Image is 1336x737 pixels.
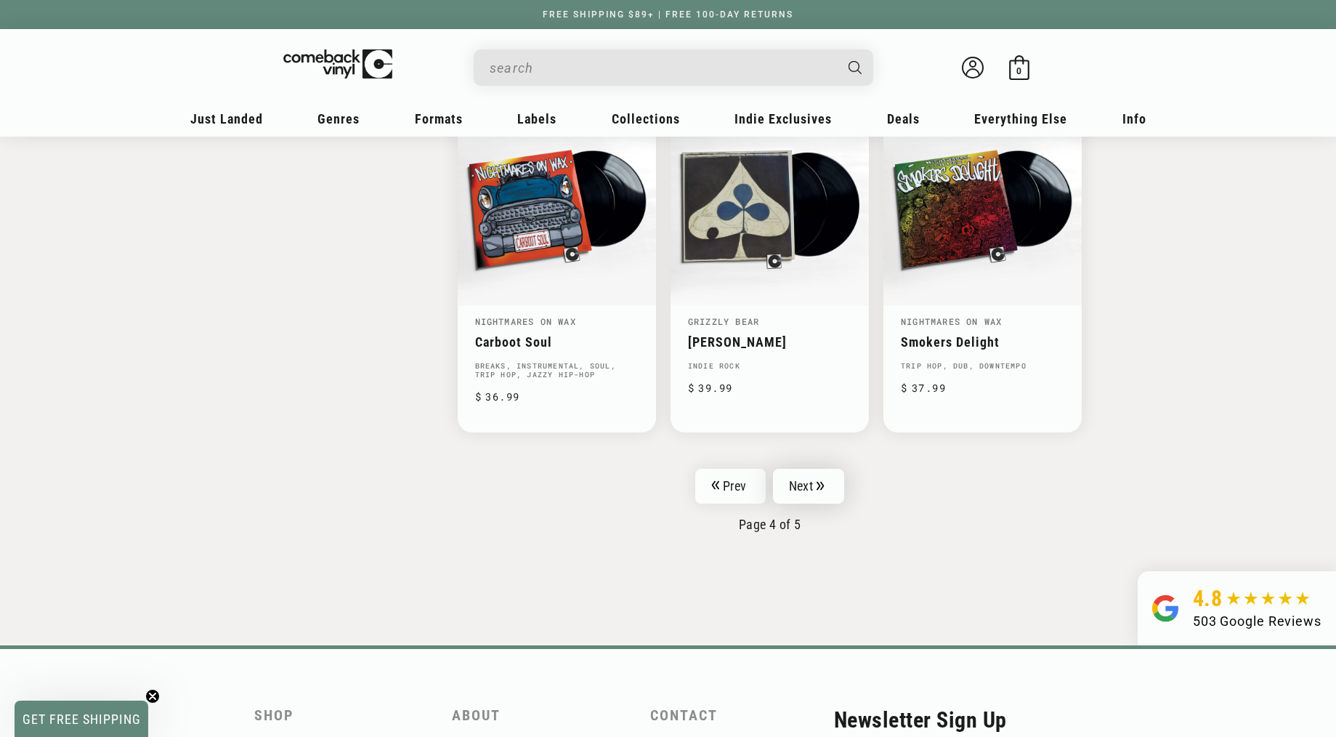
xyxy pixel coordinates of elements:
[458,517,1082,532] p: Page 4 of 5
[1226,592,1310,606] img: star5.svg
[458,469,1082,532] nav: Pagination
[1193,611,1321,631] div: 503 Google Reviews
[1152,586,1178,631] img: Group.svg
[901,334,1064,350] a: Smokers Delight
[688,334,851,350] a: [PERSON_NAME]
[688,315,759,327] a: Grizzly Bear
[1193,586,1223,611] span: 4.8
[23,712,141,727] span: GET FREE SHIPPING
[834,707,1082,733] h2: Newsletter Sign Up
[1138,571,1336,645] a: 4.8 503 Google Reviews
[773,469,844,504] a: Next
[474,49,873,86] div: Search
[612,111,680,126] span: Collections
[254,707,438,724] h2: Shop
[145,689,160,704] button: Close teaser
[415,111,463,126] span: Formats
[695,469,766,504] a: Prev
[490,53,834,83] input: When autocomplete results are available use up and down arrows to review and enter to select
[528,9,808,20] a: FREE SHIPPING $89+ | FREE 100-DAY RETURNS
[15,701,148,737] div: GET FREE SHIPPINGClose teaser
[1016,65,1021,76] span: 0
[974,111,1067,126] span: Everything Else
[835,49,875,86] button: Search
[475,315,576,327] a: Nightmares On Wax
[1122,111,1146,126] span: Info
[452,707,636,724] h2: About
[517,111,556,126] span: Labels
[475,334,639,350] a: Carboot Soul
[901,315,1002,327] a: Nightmares On Wax
[887,111,920,126] span: Deals
[734,111,832,126] span: Indie Exclusives
[317,111,360,126] span: Genres
[650,707,834,724] h2: Contact
[190,111,263,126] span: Just Landed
